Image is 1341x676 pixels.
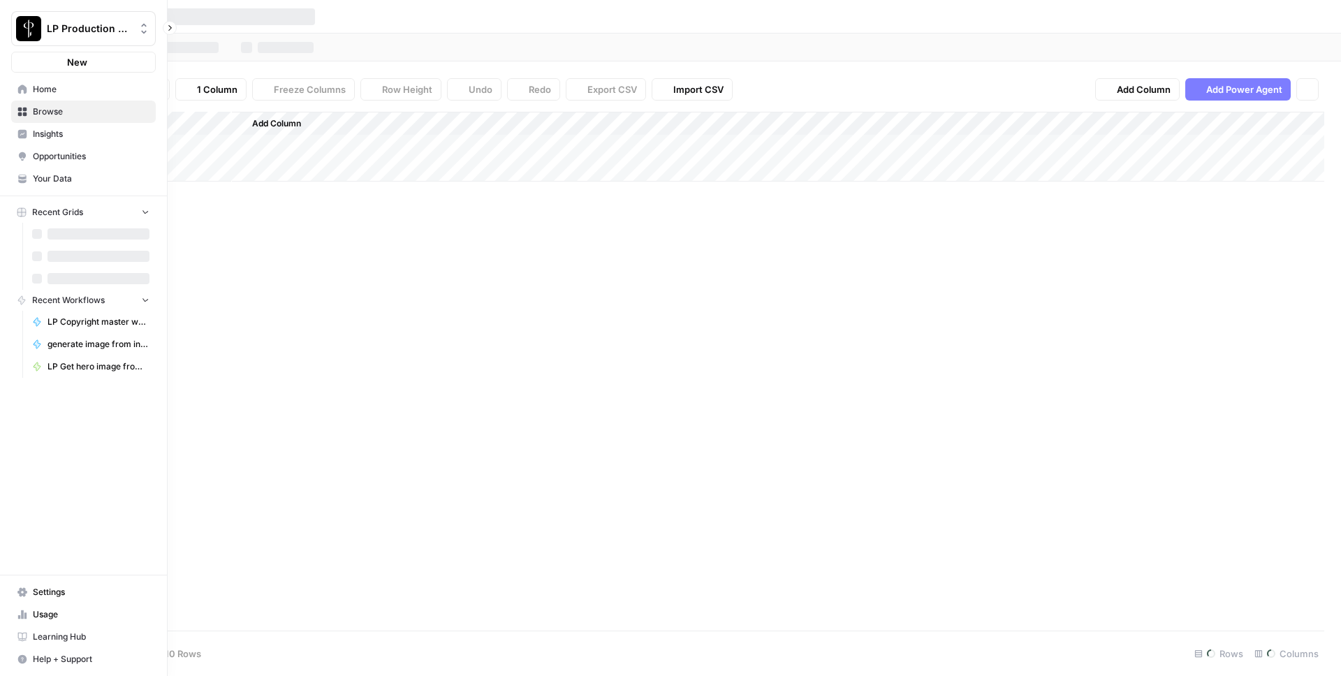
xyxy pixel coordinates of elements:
[360,78,441,101] button: Row Height
[32,206,83,219] span: Recent Grids
[33,653,149,666] span: Help + Support
[11,581,156,603] a: Settings
[33,172,149,185] span: Your Data
[1189,642,1249,665] div: Rows
[1249,642,1324,665] div: Columns
[11,101,156,123] a: Browse
[469,82,492,96] span: Undo
[234,115,307,133] button: Add Column
[33,150,149,163] span: Opportunities
[47,22,131,36] span: LP Production Workloads
[529,82,551,96] span: Redo
[32,294,105,307] span: Recent Workflows
[33,128,149,140] span: Insights
[47,338,149,351] span: generate image from input image using imagen, host on LP AWS bucket - error handling
[507,78,560,101] button: Redo
[175,78,247,101] button: 1 Column
[11,168,156,190] a: Your Data
[11,11,156,46] button: Workspace: LP Production Workloads
[26,333,156,355] a: generate image from input image using imagen, host on LP AWS bucket - error handling
[1095,78,1180,101] button: Add Column
[33,83,149,96] span: Home
[47,360,149,373] span: LP Get hero image from URL
[11,202,156,223] button: Recent Grids
[382,82,432,96] span: Row Height
[145,647,201,661] span: Add 10 Rows
[26,355,156,378] a: LP Get hero image from URL
[33,105,149,118] span: Browse
[11,78,156,101] a: Home
[1185,78,1291,101] button: Add Power Agent
[11,626,156,648] a: Learning Hub
[11,52,156,73] button: New
[67,55,87,69] span: New
[652,78,733,101] button: Import CSV
[447,78,501,101] button: Undo
[11,603,156,626] a: Usage
[11,145,156,168] a: Opportunities
[252,78,355,101] button: Freeze Columns
[26,311,156,333] a: LP Copyright master workflow - error handling
[197,82,237,96] span: 1 Column
[33,586,149,598] span: Settings
[11,648,156,670] button: Help + Support
[47,316,149,328] span: LP Copyright master workflow - error handling
[1117,82,1171,96] span: Add Column
[33,608,149,621] span: Usage
[11,123,156,145] a: Insights
[673,82,724,96] span: Import CSV
[252,117,301,130] span: Add Column
[587,82,637,96] span: Export CSV
[16,16,41,41] img: LP Production Workloads Logo
[33,631,149,643] span: Learning Hub
[566,78,646,101] button: Export CSV
[1206,82,1282,96] span: Add Power Agent
[274,82,346,96] span: Freeze Columns
[11,290,156,311] button: Recent Workflows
